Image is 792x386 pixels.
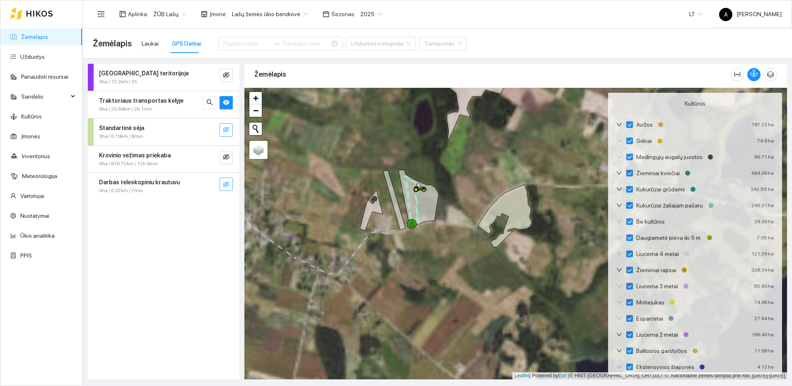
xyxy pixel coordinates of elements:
button: eye [220,96,233,109]
span: calendar [323,11,329,17]
div: [GEOGRAPHIC_DATA] teritorijoje0ha / 13.2km / 2heye-invisible [88,64,239,91]
span: Baltosios garstyčios [633,346,691,355]
a: Layers [249,141,268,159]
span: Sandėlis [21,88,68,105]
div: 11.68 ha [754,346,774,355]
span: search [206,99,213,107]
span: Motiejukas [633,298,668,307]
input: Pradžios data [223,39,270,48]
button: eye-invisible [220,69,233,82]
span: shop [201,11,208,17]
span: Liucerna 4 metai [633,249,682,258]
span: Ekstensyvios šlapynės [633,362,698,372]
span: 0ha / 0.19km / 8min [99,133,143,140]
div: 342.55 ha [751,185,774,194]
span: 0ha / 13.2km / 2h [99,78,137,86]
a: Vartotojai [20,193,44,199]
a: Inventorius [22,153,50,159]
a: Užduotys [20,53,45,60]
strong: Traktoriaus transportas kelyje [99,97,184,104]
button: eye-invisible [220,151,233,164]
span: Aplinka : [128,10,148,19]
span: Žieminiai kviečiai [633,169,683,178]
span: Grikiai [633,136,655,145]
a: Žemėlapis [21,34,48,40]
span: Kukurūzai grūdams [633,185,688,194]
a: Įmonės [21,133,40,140]
div: Žemėlapis [254,63,731,86]
button: eye-invisible [220,178,233,191]
a: Leaflet [514,373,529,379]
div: 89.71 ha [754,152,774,162]
a: Esri [558,373,567,379]
a: Zoom out [249,104,262,117]
span: Avižos [633,120,656,129]
div: | Powered by © HNIT-[GEOGRAPHIC_DATA]; ORT10LT ©, Nacionalinė žemės tarnyba prie AM, [DATE]-[DATE] [512,372,787,379]
a: Ūkio analitika [20,232,55,239]
span: ŽŪB Lašų [153,8,186,20]
div: Laukai [142,39,159,48]
button: menu-fold [93,6,109,22]
span: eye-invisible [223,72,229,80]
span: down [616,203,622,208]
span: eye-invisible [223,126,229,134]
strong: [GEOGRAPHIC_DATA] teritorijoje [99,70,189,77]
div: 121.38 ha [751,249,774,258]
strong: Darbas teleskopiniu krautuvu [99,179,180,186]
a: PPIS [20,252,32,259]
span: down [616,186,622,192]
span: Žieminiai rapsai [633,265,680,275]
span: − [253,105,258,116]
span: Be kultūros [633,217,668,226]
div: Standartinė sėja0ha / 0.19km / 8mineye-invisible [88,118,239,145]
span: Žemėlapis [93,37,132,50]
button: Initiate a new search [249,123,262,135]
div: 95.89 ha [754,282,774,291]
span: Liucerna 3 metai [633,282,681,291]
span: A [724,8,728,21]
span: 0ha / 0.07km / 7min [99,187,143,195]
span: to [273,40,280,47]
a: Panaudoti resursai [21,73,68,80]
span: menu-fold [97,10,105,18]
span: 0ha / 676.72km / 12h 4min [99,160,158,168]
button: search [203,96,216,109]
span: Lašų žemės ūkio bendrovė [232,8,308,20]
button: column-width [731,68,744,81]
span: down [616,251,622,257]
span: eye-invisible [223,154,229,162]
span: down [616,122,622,128]
span: layout [119,11,126,17]
span: column-width [731,71,744,78]
span: Kukurūzai žaliajam pašaru [633,201,706,210]
div: 74.96 ha [754,298,774,307]
div: 74.8 ha [757,136,774,145]
div: 28.99 ha [754,217,774,226]
a: Meteorologija [22,173,57,179]
span: down [616,219,622,224]
div: 4.12 ha [757,362,774,372]
span: down [616,299,622,305]
span: Liucerna 2 metai [633,330,681,339]
div: Krovinio vežimas priekaba0ha / 676.72km / 12h 4mineye-invisible [88,146,239,173]
span: Daugiametė pieva iki 5 m. [633,233,705,242]
div: 187.22 ha [751,120,774,129]
div: Darbas teleskopiniu krautuvu0ha / 0.07km / 7mineye-invisible [88,173,239,200]
div: 326.34 ha [751,265,774,275]
div: Traktoriaus transportas kelyje0ha / 20.64km / 2h 1minsearcheye [88,91,239,118]
span: + [253,93,258,103]
div: GPS Darbai [172,39,201,48]
a: Zoom in [249,92,262,104]
strong: Standartinė sėja [99,125,144,131]
span: down [616,283,622,289]
div: 27.64 ha [754,314,774,323]
span: LT [689,8,703,20]
span: 0ha / 20.64km / 2h 1min [99,105,152,113]
span: 2025 [360,8,382,20]
span: down [616,170,622,176]
span: down [616,235,622,241]
div: 188.49 ha [751,330,774,339]
input: Pabaigos data [283,39,330,48]
div: 7.05 ha [757,233,774,242]
button: eye-invisible [220,123,233,137]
